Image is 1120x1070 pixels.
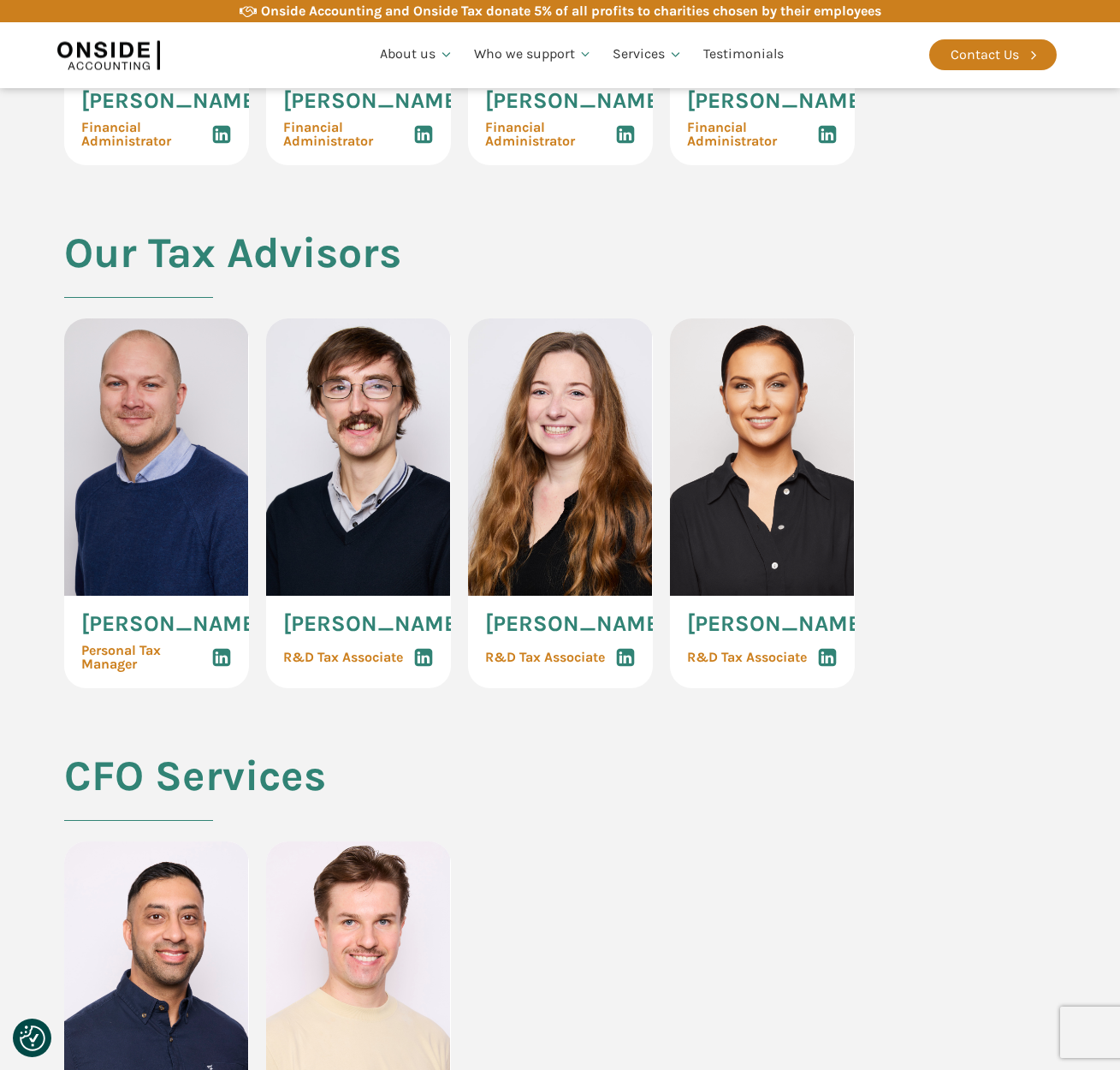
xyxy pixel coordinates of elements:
span: [PERSON_NAME] [283,613,465,635]
span: Financial Administrator [687,121,817,148]
span: [PERSON_NAME] [485,613,667,635]
div: Contact Us [951,44,1019,66]
span: Financial Administrator [485,121,615,148]
span: [PERSON_NAME] [81,90,263,112]
span: R&D Tax Associate [283,651,403,664]
a: About us [370,26,464,84]
span: R&D Tax Associate [485,651,605,664]
h2: Our Tax Advisors [64,229,401,318]
span: Financial Administrator [81,121,211,148]
span: [PERSON_NAME] [485,90,667,112]
button: Consent Preferences [20,1025,45,1051]
a: Contact Us [929,39,1057,70]
img: Onside Accounting [57,35,160,74]
span: [PERSON_NAME] [687,90,868,112]
span: R&D Tax Associate [687,651,807,664]
span: [PERSON_NAME] [283,90,465,112]
span: [PERSON_NAME] [81,613,263,635]
a: Testimonials [693,26,794,84]
a: Who we support [464,26,603,84]
span: [PERSON_NAME] [687,613,868,635]
img: Revisit consent button [20,1025,45,1051]
span: Financial Administrator [283,121,413,148]
h2: CFO Services [64,752,326,841]
span: Personal Tax Manager [81,644,211,671]
a: Services [602,26,693,84]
